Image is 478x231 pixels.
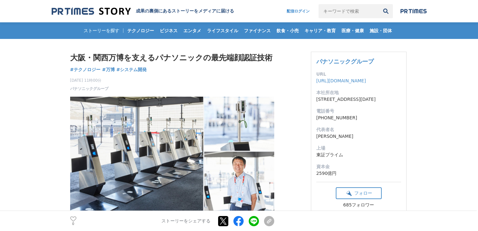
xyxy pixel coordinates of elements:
[316,163,401,170] dt: 資本金
[157,22,180,39] a: ビジネス
[339,22,366,39] a: 医療・健康
[316,133,401,140] dd: [PERSON_NAME]
[316,152,401,158] dd: 東証プライム
[319,4,379,18] input: キーワードで検索
[274,28,301,34] span: 飲食・小売
[70,52,274,64] h1: 大阪・関西万博を支えるパナソニックの最先端顔認証技術
[136,8,234,14] h2: 成果の裏側にあるストーリーをメディアに届ける
[204,22,241,39] a: ライフスタイル
[70,222,77,226] p: 0
[116,67,147,72] span: #システム開発
[367,28,394,34] span: 施設・団体
[316,108,401,115] dt: 電話番号
[125,22,157,39] a: テクノロジー
[302,28,338,34] span: キャリア・教育
[316,115,401,121] dd: [PHONE_NUMBER]
[316,89,401,96] dt: 本社所在地
[157,28,180,34] span: ビジネス
[316,126,401,133] dt: 代表者名
[125,28,157,34] span: テクノロジー
[102,66,115,73] a: #万博
[339,28,366,34] span: 医療・健康
[302,22,338,39] a: キャリア・教育
[274,22,301,39] a: 飲食・小売
[336,202,382,208] div: 685フォロワー
[401,9,427,14] img: prtimes
[204,28,241,34] span: ライフスタイル
[52,7,131,16] img: 成果の裏側にあるストーリーをメディアに届ける
[316,96,401,103] dd: [STREET_ADDRESS][DATE]
[52,7,234,16] a: 成果の裏側にあるストーリーをメディアに届ける 成果の裏側にあるストーリーをメディアに届ける
[241,22,273,39] a: ファイナンス
[102,67,115,72] span: #万博
[241,28,273,34] span: ファイナンス
[367,22,394,39] a: 施設・団体
[70,78,108,83] span: [DATE] 11時00分
[161,218,210,224] p: ストーリーをシェアする
[181,22,204,39] a: エンタメ
[70,67,101,72] span: #テクノロジー
[316,71,401,78] dt: URL
[70,86,108,92] a: パナソニックグループ
[336,187,382,199] button: フォロー
[316,58,374,65] a: パナソニックグループ
[316,145,401,152] dt: 上場
[70,66,101,73] a: #テクノロジー
[70,97,274,212] img: thumbnail_863d80d0-83b0-11f0-a8a4-f93226f556c8.jpg
[116,66,147,73] a: #システム開発
[280,4,316,18] a: 配信ログイン
[379,4,393,18] button: 検索
[316,170,401,177] dd: 2590億円
[316,78,366,83] a: [URL][DOMAIN_NAME]
[181,28,204,34] span: エンタメ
